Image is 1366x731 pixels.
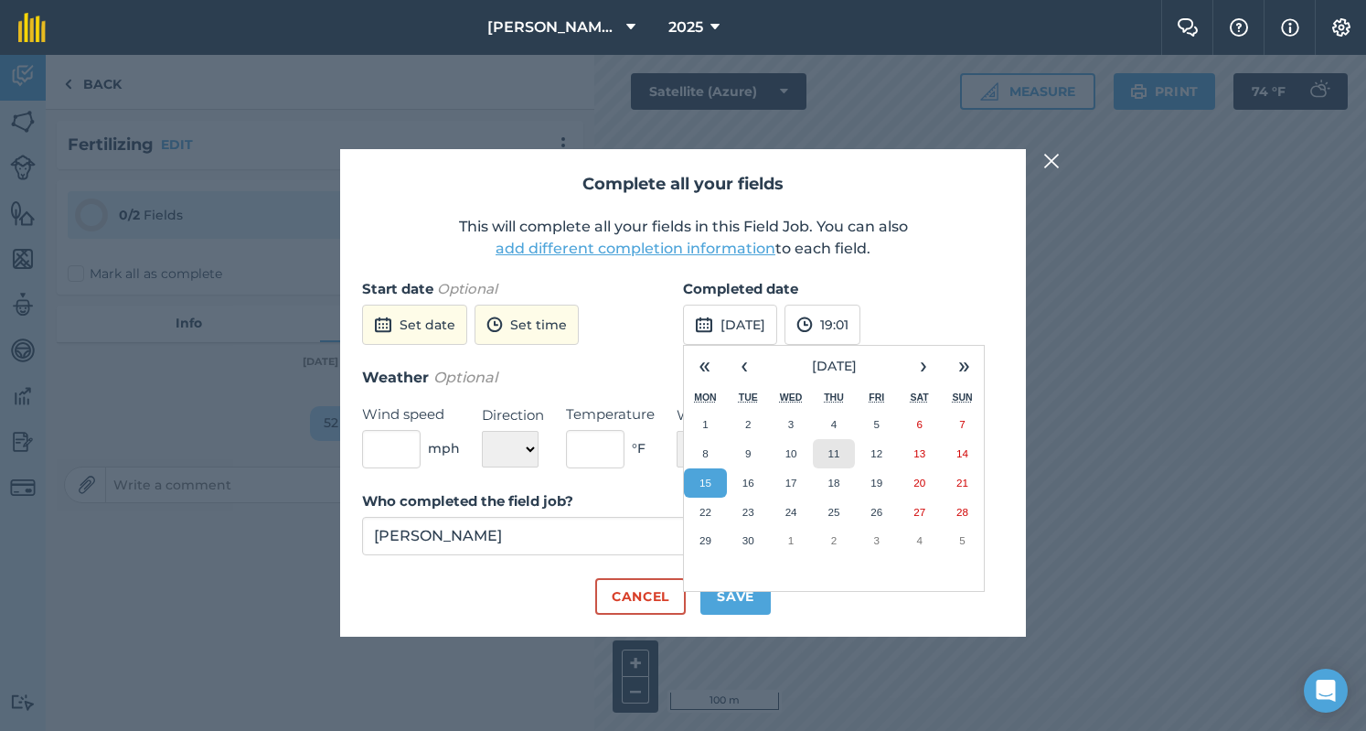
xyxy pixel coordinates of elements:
abbr: Sunday [952,392,972,403]
button: October 4, 2025 [898,526,941,555]
abbr: October 5, 2025 [959,534,965,546]
button: September 13, 2025 [898,439,941,468]
button: September 22, 2025 [684,498,727,527]
abbr: September 12, 2025 [870,447,882,459]
button: September 28, 2025 [941,498,984,527]
abbr: September 25, 2025 [827,506,839,518]
h2: Complete all your fields [362,171,1004,198]
button: September 30, 2025 [727,526,770,555]
button: October 2, 2025 [813,526,856,555]
span: ° F [632,438,646,458]
h3: Weather [362,366,1004,390]
div: Open Intercom Messenger [1304,669,1348,713]
abbr: September 22, 2025 [699,506,711,518]
button: September 7, 2025 [941,410,984,439]
strong: Completed date [683,280,798,297]
button: [DATE] [683,305,777,345]
abbr: September 26, 2025 [870,506,882,518]
abbr: September 10, 2025 [785,447,797,459]
abbr: September 9, 2025 [745,447,751,459]
button: October 5, 2025 [941,526,984,555]
abbr: September 24, 2025 [785,506,797,518]
abbr: September 2, 2025 [745,418,751,430]
img: svg+xml;base64,PD94bWwgdmVyc2lvbj0iMS4wIiBlbmNvZGluZz0idXRmLTgiPz4KPCEtLSBHZW5lcmF0b3I6IEFkb2JlIE... [374,314,392,336]
button: September 23, 2025 [727,498,770,527]
em: Optional [437,280,497,297]
abbr: September 11, 2025 [827,447,839,459]
button: September 24, 2025 [770,498,813,527]
abbr: Tuesday [739,392,758,403]
abbr: October 3, 2025 [874,534,880,546]
button: September 18, 2025 [813,468,856,498]
button: Set time [475,305,579,345]
button: September 3, 2025 [770,410,813,439]
button: September 19, 2025 [855,468,898,498]
abbr: September 8, 2025 [702,447,708,459]
button: September 4, 2025 [813,410,856,439]
button: 19:01 [784,305,860,345]
button: September 2, 2025 [727,410,770,439]
button: September 17, 2025 [770,468,813,498]
abbr: September 15, 2025 [699,477,711,489]
abbr: September 20, 2025 [913,477,925,489]
abbr: September 23, 2025 [742,506,754,518]
button: September 1, 2025 [684,410,727,439]
button: Set date [362,305,467,345]
strong: Who completed the field job? [362,492,573,510]
img: svg+xml;base64,PHN2ZyB4bWxucz0iaHR0cDovL3d3dy53My5vcmcvMjAwMC9zdmciIHdpZHRoPSIxNyIgaGVpZ2h0PSIxNy... [1281,16,1299,38]
abbr: September 1, 2025 [702,418,708,430]
button: September 21, 2025 [941,468,984,498]
button: Cancel [595,578,686,615]
img: svg+xml;base64,PD94bWwgdmVyc2lvbj0iMS4wIiBlbmNvZGluZz0idXRmLTgiPz4KPCEtLSBHZW5lcmF0b3I6IEFkb2JlIE... [796,314,813,336]
abbr: September 21, 2025 [956,477,968,489]
abbr: September 7, 2025 [959,418,965,430]
abbr: Monday [694,392,717,403]
button: September 6, 2025 [898,410,941,439]
abbr: October 1, 2025 [788,534,794,546]
img: svg+xml;base64,PHN2ZyB4bWxucz0iaHR0cDovL3d3dy53My5vcmcvMjAwMC9zdmciIHdpZHRoPSIyMiIgaGVpZ2h0PSIzMC... [1043,150,1060,172]
span: mph [428,438,460,458]
label: Weather [677,404,767,426]
button: October 3, 2025 [855,526,898,555]
abbr: Friday [869,392,884,403]
p: This will complete all your fields in this Field Job. You can also to each field. [362,216,1004,260]
button: September 16, 2025 [727,468,770,498]
abbr: October 2, 2025 [831,534,837,546]
button: October 1, 2025 [770,526,813,555]
abbr: September 16, 2025 [742,477,754,489]
button: September 15, 2025 [684,468,727,498]
span: [DATE] [812,358,857,374]
button: September 12, 2025 [855,439,898,468]
button: September 27, 2025 [898,498,941,527]
em: Optional [433,369,497,386]
abbr: September 6, 2025 [916,418,922,430]
img: A question mark icon [1228,18,1250,37]
abbr: October 4, 2025 [916,534,922,546]
label: Direction [482,404,544,426]
abbr: September 4, 2025 [831,418,837,430]
label: Wind speed [362,403,460,425]
button: » [944,346,984,386]
button: › [903,346,944,386]
button: add different completion information [496,238,775,260]
abbr: September 27, 2025 [913,506,925,518]
abbr: September 30, 2025 [742,534,754,546]
button: September 8, 2025 [684,439,727,468]
button: September 9, 2025 [727,439,770,468]
abbr: September 18, 2025 [827,477,839,489]
img: A cog icon [1330,18,1352,37]
button: September 29, 2025 [684,526,727,555]
button: September 25, 2025 [813,498,856,527]
button: « [684,346,724,386]
abbr: September 17, 2025 [785,477,797,489]
img: svg+xml;base64,PD94bWwgdmVyc2lvbj0iMS4wIiBlbmNvZGluZz0idXRmLTgiPz4KPCEtLSBHZW5lcmF0b3I6IEFkb2JlIE... [695,314,713,336]
abbr: Saturday [911,392,929,403]
abbr: September 5, 2025 [874,418,880,430]
strong: Start date [362,280,433,297]
abbr: Thursday [824,392,844,403]
abbr: September 28, 2025 [956,506,968,518]
button: September 11, 2025 [813,439,856,468]
abbr: September 3, 2025 [788,418,794,430]
button: Save [700,578,771,615]
span: 2025 [668,16,703,38]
